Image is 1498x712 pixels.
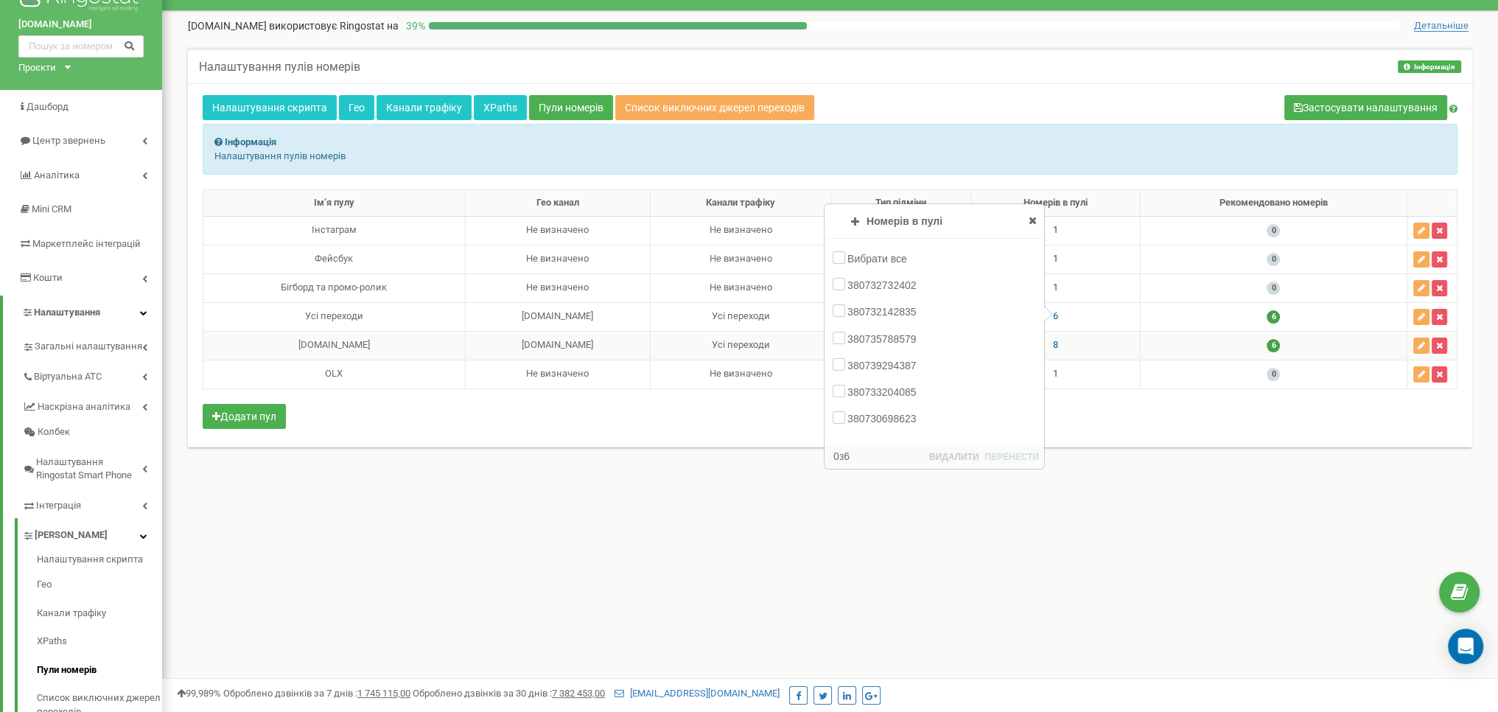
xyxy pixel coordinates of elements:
a: Список виключних джерел переходів [615,95,814,120]
a: Канали трафіку [377,95,472,120]
span: 1 [1053,368,1058,379]
div: з [828,449,850,464]
th: Канали трафіку [651,190,831,217]
div: Інстаграм [209,223,459,237]
td: Не визначено [465,360,651,388]
a: XPaths [37,627,162,656]
td: Не визначено [651,245,831,273]
label: 380730698623 [847,411,920,426]
span: використовує Ringostat на [269,20,399,32]
span: Mini CRM [32,203,71,214]
td: Усі переходи [651,302,831,331]
div: Усі переходи [209,310,459,324]
span: Аналiтика [34,170,80,181]
span: Віртуальна АТС [34,370,102,384]
button: Застосувати налаштування [1284,95,1447,120]
button: Додати пул [203,404,286,429]
div: Бігборд та промо-ролик [209,281,459,295]
label: 380739294387 [847,358,920,373]
th: Рекомендовано номерів [1140,190,1407,217]
td: Не визначено [651,216,831,245]
th: Номерів в пулі [971,190,1141,217]
span: 99,989% [177,688,221,699]
div: Open Intercom Messenger [1448,629,1483,664]
a: Налаштування скрипта [37,553,162,570]
span: 1 [1053,224,1058,235]
span: 8 [1053,339,1058,350]
label: 380732732402 [847,278,920,293]
div: OLX [209,367,459,381]
span: 6 [1267,310,1280,324]
span: Загальні налаштування [35,340,142,354]
span: 1 [1053,253,1058,264]
label: 380735788579 [847,332,920,346]
td: Не визначено [465,245,651,273]
button: ВИДАЛИТИ [928,450,981,465]
a: Пули номерів [529,95,613,120]
a: Налаштування [3,296,162,330]
span: Інтеграція [36,499,81,513]
a: Наскрізна аналітика [22,390,162,420]
input: Пошук за номером [18,35,144,57]
span: 0 [1267,253,1280,266]
a: Інтеграція [22,489,162,519]
span: 0 [1267,368,1280,381]
u: 7 382 453,00 [552,688,605,699]
p: 39 % [399,18,429,33]
td: Не визначено [465,216,651,245]
span: Налаштування [34,307,100,318]
span: Оброблено дзвінків за 7 днів : [223,688,410,699]
a: XPaths [474,95,527,120]
div: Проєкти [18,61,56,75]
span: Наскрізна аналітика [38,400,130,414]
a: Налаштування Ringostat Smart Phone [22,445,162,489]
a: [EMAIL_ADDRESS][DOMAIN_NAME] [615,688,780,699]
label: Вибрати все [847,251,911,266]
span: Маркетплейс інтеграцій [32,238,141,249]
span: Детальніше [1414,20,1469,32]
td: Не визначено [465,273,651,302]
span: 0 [833,450,839,462]
span: [PERSON_NAME] [35,528,108,542]
p: Налаштування пулів номерів [214,150,1446,164]
a: Пули номерів [37,656,162,685]
a: Віртуальна АТС [22,360,162,390]
td: Не визначено [651,273,831,302]
span: 0 [1267,224,1280,237]
td: Не визначено [651,360,831,388]
a: Налаштування скрипта [203,95,337,120]
span: Оброблено дзвінків за 30 днів : [413,688,605,699]
span: Колбек [38,425,70,439]
td: [DOMAIN_NAME] [465,331,651,360]
p: [DOMAIN_NAME] [188,18,399,33]
span: Центр звернень [32,135,105,146]
div: Фейсбук [209,252,459,266]
a: [DOMAIN_NAME] [18,18,144,32]
a: Колбек [22,419,162,445]
a: Канали трафіку [37,599,162,628]
a: Загальні налаштування [22,329,162,360]
div: [DOMAIN_NAME] [209,338,459,352]
th: Гео канал [465,190,651,217]
span: 0 [1267,282,1280,295]
strong: Інформація [225,136,276,147]
th: Ім‘я пулу [203,190,466,217]
label: 380732142835 [847,304,920,319]
a: Гео [37,570,162,599]
span: 1 [1053,282,1058,293]
button: Інформація [1398,60,1461,73]
span: 6 [844,450,850,462]
a: Гео [339,95,374,120]
h5: Налаштування пулів номерів [199,60,360,74]
th: Тип підміни [831,190,971,217]
u: 1 745 115,00 [357,688,410,699]
span: Налаштування Ringostat Smart Phone [36,456,142,483]
button: ПЕРЕНЕСТИ [983,450,1040,465]
label: 380733204085 [847,385,920,399]
span: Кошти [33,272,63,283]
span: 6 [1053,310,1058,321]
span: 6 [1267,339,1280,352]
td: [DOMAIN_NAME] [465,302,651,331]
span: Дашборд [27,101,69,112]
td: Усі переходи [651,331,831,360]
